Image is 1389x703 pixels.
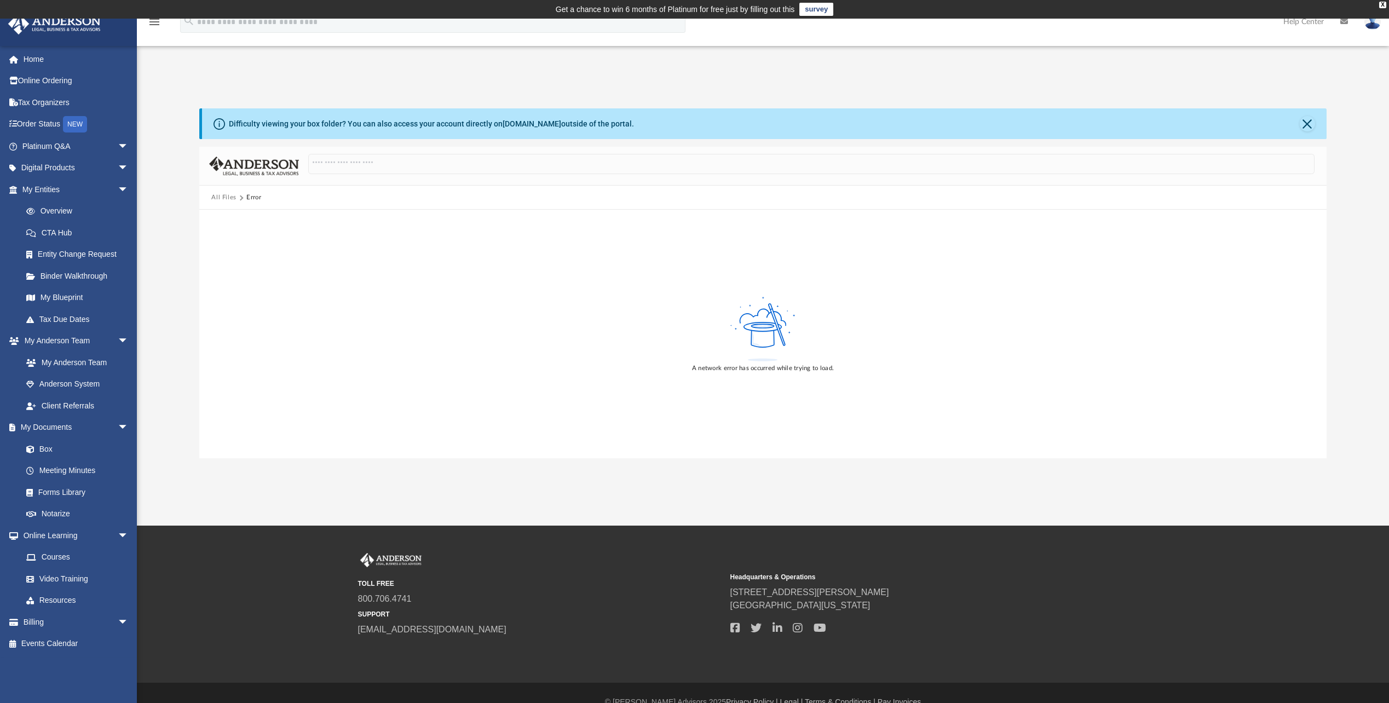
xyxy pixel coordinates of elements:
[8,330,140,352] a: My Anderson Teamarrow_drop_down
[229,118,634,130] div: Difficulty viewing your box folder? You can also access your account directly on outside of the p...
[15,287,140,309] a: My Blueprint
[15,438,134,460] a: Box
[8,113,145,136] a: Order StatusNEW
[15,590,140,612] a: Resources
[8,48,145,70] a: Home
[15,395,140,417] a: Client Referrals
[15,200,145,222] a: Overview
[358,553,424,567] img: Anderson Advisors Platinum Portal
[358,594,412,603] a: 800.706.4741
[15,222,145,244] a: CTA Hub
[15,503,140,525] a: Notarize
[8,611,145,633] a: Billingarrow_drop_down
[730,587,889,597] a: [STREET_ADDRESS][PERSON_NAME]
[15,265,145,287] a: Binder Walkthrough
[118,611,140,633] span: arrow_drop_down
[15,568,134,590] a: Video Training
[556,3,795,16] div: Get a chance to win 6 months of Platinum for free just by filling out this
[15,351,134,373] a: My Anderson Team
[730,572,1095,582] small: Headquarters & Operations
[118,178,140,201] span: arrow_drop_down
[246,193,261,203] div: Error
[118,157,140,180] span: arrow_drop_down
[308,154,1315,175] input: Search files and folders
[1379,2,1386,8] div: close
[358,579,723,589] small: TOLL FREE
[15,546,140,568] a: Courses
[503,119,561,128] a: [DOMAIN_NAME]
[15,308,145,330] a: Tax Due Dates
[1364,14,1381,30] img: User Pic
[692,364,834,373] div: A network error has occurred while trying to load.
[118,135,140,158] span: arrow_drop_down
[358,609,723,619] small: SUPPORT
[8,135,145,157] a: Platinum Q&Aarrow_drop_down
[15,481,134,503] a: Forms Library
[118,417,140,439] span: arrow_drop_down
[15,460,140,482] a: Meeting Minutes
[8,157,145,179] a: Digital Productsarrow_drop_down
[730,601,871,610] a: [GEOGRAPHIC_DATA][US_STATE]
[8,525,140,546] a: Online Learningarrow_drop_down
[15,373,140,395] a: Anderson System
[118,525,140,547] span: arrow_drop_down
[8,633,145,655] a: Events Calendar
[1300,116,1315,131] button: Close
[63,116,87,132] div: NEW
[148,15,161,28] i: menu
[15,244,145,266] a: Entity Change Request
[211,193,237,203] button: All Files
[118,330,140,353] span: arrow_drop_down
[358,625,506,634] a: [EMAIL_ADDRESS][DOMAIN_NAME]
[8,70,145,92] a: Online Ordering
[799,3,833,16] a: survey
[8,178,145,200] a: My Entitiesarrow_drop_down
[8,417,140,439] a: My Documentsarrow_drop_down
[148,21,161,28] a: menu
[5,13,104,34] img: Anderson Advisors Platinum Portal
[8,91,145,113] a: Tax Organizers
[183,15,195,27] i: search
